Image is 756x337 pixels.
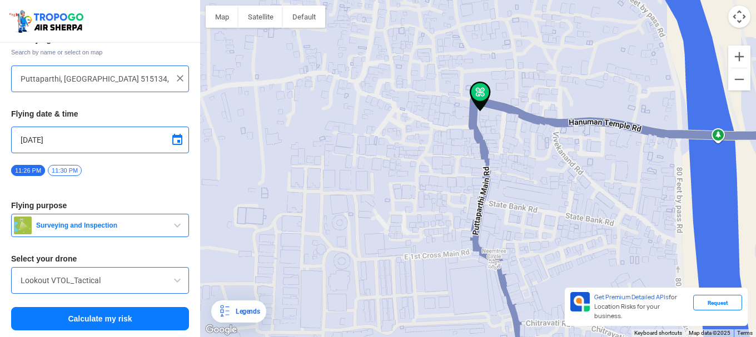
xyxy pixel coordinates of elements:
button: Zoom out [728,68,750,90]
div: for Location Risks for your business. [590,292,693,321]
button: Surveying and Inspection [11,214,189,237]
input: Select Date [21,133,180,147]
button: Zoom in [728,46,750,68]
img: Google [203,323,240,337]
input: Search your flying location [21,72,171,85]
span: Map data ©2025 [689,330,730,336]
img: ic_tgdronemaps.svg [8,8,87,34]
button: Show street map [206,6,238,28]
span: 11:26 PM [11,165,45,176]
span: 11:30 PM [48,165,82,176]
h3: Flying date & time [11,110,189,118]
a: Terms [737,330,753,336]
span: Search by name or select on map [11,48,189,57]
span: Surveying and Inspection [32,221,171,230]
button: Show satellite imagery [238,6,283,28]
h3: Flying purpose [11,202,189,209]
button: Map camera controls [728,6,750,28]
img: ic_close.png [175,73,186,84]
img: survey.png [14,217,32,234]
h3: Select your drone [11,255,189,263]
input: Search by name or Brand [21,274,180,287]
img: Premium APIs [570,292,590,311]
button: Keyboard shortcuts [634,329,682,337]
button: Calculate my risk [11,307,189,330]
span: Get Premium Detailed APIs [594,293,669,301]
img: Legends [218,305,231,318]
a: Open this area in Google Maps (opens a new window) [203,323,240,337]
h3: Your flying location [11,36,189,43]
div: Legends [231,305,260,318]
div: Request [693,295,742,310]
